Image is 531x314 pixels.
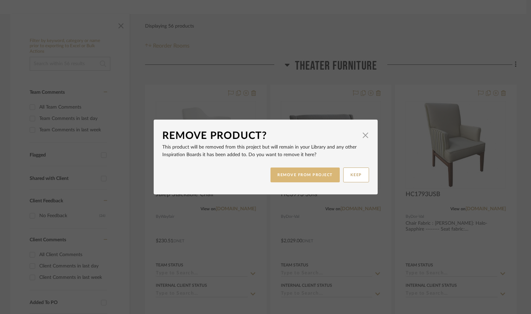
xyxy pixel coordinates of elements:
[359,128,372,142] button: Close
[162,128,369,143] dialog-header: Remove Product?
[343,168,369,182] button: KEEP
[270,168,340,182] button: REMOVE FROM PROJECT
[162,143,369,159] p: This product will be removed from this project but will remain in your Library and any other Insp...
[162,128,359,143] div: Remove Product?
